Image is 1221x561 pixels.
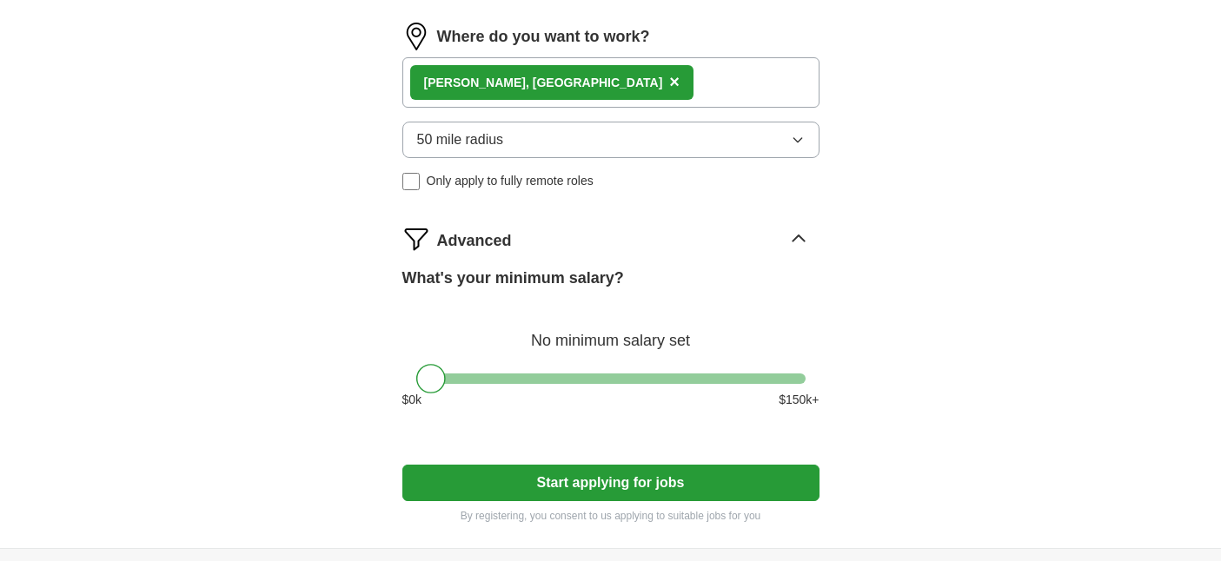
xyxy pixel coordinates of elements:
[402,173,420,190] input: Only apply to fully remote roles
[402,391,422,409] span: $ 0 k
[437,25,650,49] label: Where do you want to work?
[402,465,820,501] button: Start applying for jobs
[402,122,820,158] button: 50 mile radius
[669,72,680,91] span: ×
[779,391,819,409] span: $ 150 k+
[427,172,594,190] span: Only apply to fully remote roles
[402,508,820,524] p: By registering, you consent to us applying to suitable jobs for you
[424,76,526,89] strong: [PERSON_NAME]
[669,69,680,96] button: ×
[417,129,504,150] span: 50 mile radius
[437,229,512,253] span: Advanced
[402,311,820,353] div: No minimum salary set
[402,267,624,290] label: What's your minimum salary?
[402,225,430,253] img: filter
[424,74,663,92] div: , [GEOGRAPHIC_DATA]
[402,23,430,50] img: location.png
